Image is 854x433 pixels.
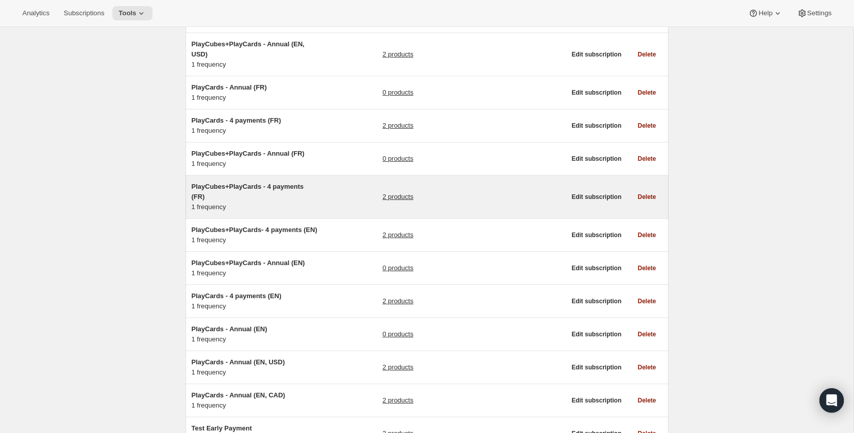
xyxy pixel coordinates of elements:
[192,82,319,103] div: 1 frequency
[565,152,627,166] button: Edit subscription
[571,89,621,97] span: Edit subscription
[758,9,772,17] span: Help
[807,9,832,17] span: Settings
[631,47,662,62] button: Delete
[192,182,319,212] div: 1 frequency
[571,363,621,371] span: Edit subscription
[192,357,319,378] div: 1 frequency
[637,297,656,305] span: Delete
[382,395,413,406] a: 2 products
[382,88,413,98] a: 0 products
[571,396,621,405] span: Edit subscription
[192,39,319,70] div: 1 frequency
[637,89,656,97] span: Delete
[631,294,662,308] button: Delete
[631,190,662,204] button: Delete
[631,393,662,408] button: Delete
[192,149,319,169] div: 1 frequency
[571,122,621,130] span: Edit subscription
[631,360,662,374] button: Delete
[382,296,413,306] a: 2 products
[637,50,656,59] span: Delete
[819,388,844,413] div: Open Intercom Messenger
[192,259,305,267] span: PlayCubes+PlayCards - Annual (EN)
[382,263,413,273] a: 0 products
[565,228,627,242] button: Edit subscription
[382,49,413,60] a: 2 products
[192,117,281,124] span: PlayCards - 4 payments (FR)
[192,424,252,432] span: Test Early Payment
[565,261,627,275] button: Edit subscription
[192,150,304,157] span: PlayCubes+PlayCards - Annual (FR)
[192,183,304,200] span: PlayCubes+PlayCards - 4 payments (FR)
[382,230,413,240] a: 2 products
[571,50,621,59] span: Edit subscription
[382,192,413,202] a: 2 products
[192,391,285,399] span: PlayCards - Annual (EN, CAD)
[64,9,104,17] span: Subscriptions
[565,393,627,408] button: Edit subscription
[637,122,656,130] span: Delete
[631,152,662,166] button: Delete
[192,358,285,366] span: PlayCards - Annual (EN, USD)
[382,329,413,339] a: 0 products
[791,6,838,20] button: Settings
[571,231,621,239] span: Edit subscription
[192,390,319,411] div: 1 frequency
[571,330,621,338] span: Edit subscription
[631,228,662,242] button: Delete
[631,85,662,100] button: Delete
[637,330,656,338] span: Delete
[565,119,627,133] button: Edit subscription
[382,154,413,164] a: 0 products
[571,264,621,272] span: Edit subscription
[192,324,319,344] div: 1 frequency
[571,193,621,201] span: Edit subscription
[565,360,627,374] button: Edit subscription
[637,231,656,239] span: Delete
[631,119,662,133] button: Delete
[637,193,656,201] span: Delete
[192,226,317,234] span: PlayCubes+PlayCards- 4 payments (EN)
[57,6,110,20] button: Subscriptions
[192,291,319,311] div: 1 frequency
[637,264,656,272] span: Delete
[565,327,627,341] button: Edit subscription
[192,225,319,245] div: 1 frequency
[565,294,627,308] button: Edit subscription
[192,40,304,58] span: PlayCubes+PlayCards - Annual (EN, USD)
[22,9,49,17] span: Analytics
[571,155,621,163] span: Edit subscription
[16,6,55,20] button: Analytics
[192,292,282,300] span: PlayCards - 4 payments (EN)
[637,396,656,405] span: Delete
[631,261,662,275] button: Delete
[565,47,627,62] button: Edit subscription
[118,9,136,17] span: Tools
[382,121,413,131] a: 2 products
[382,362,413,372] a: 2 products
[192,325,267,333] span: PlayCards - Annual (EN)
[192,116,319,136] div: 1 frequency
[565,190,627,204] button: Edit subscription
[192,83,267,91] span: PlayCards - Annual (FR)
[112,6,152,20] button: Tools
[192,258,319,278] div: 1 frequency
[565,85,627,100] button: Edit subscription
[742,6,788,20] button: Help
[637,363,656,371] span: Delete
[631,327,662,341] button: Delete
[571,297,621,305] span: Edit subscription
[637,155,656,163] span: Delete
